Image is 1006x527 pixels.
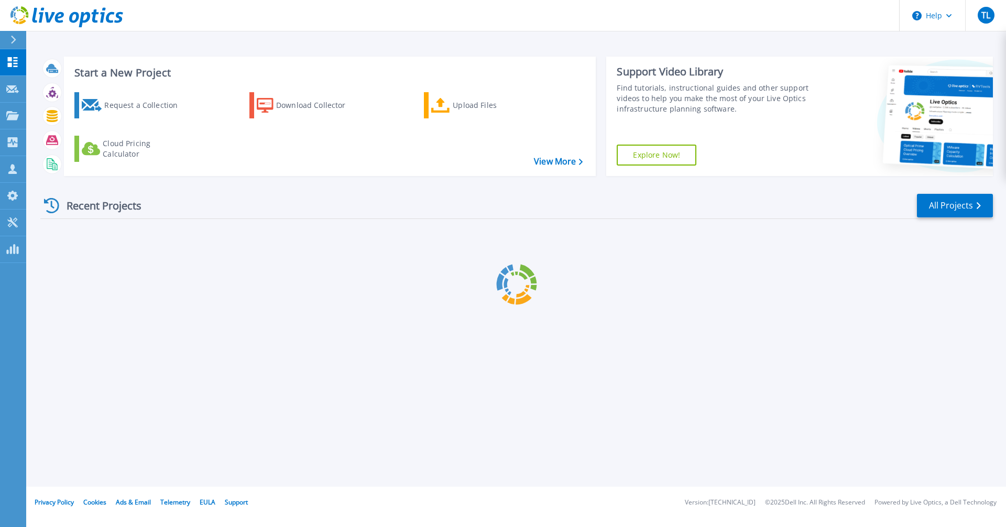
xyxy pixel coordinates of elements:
[74,92,191,118] a: Request a Collection
[981,11,990,19] span: TL
[103,138,187,159] div: Cloud Pricing Calculator
[200,498,215,507] a: EULA
[249,92,366,118] a: Download Collector
[160,498,190,507] a: Telemetry
[424,92,541,118] a: Upload Files
[617,145,696,166] a: Explore Now!
[83,498,106,507] a: Cookies
[765,499,865,506] li: © 2025 Dell Inc. All Rights Reserved
[74,136,191,162] a: Cloud Pricing Calculator
[104,95,188,116] div: Request a Collection
[116,498,151,507] a: Ads & Email
[534,157,583,167] a: View More
[453,95,537,116] div: Upload Files
[617,65,814,79] div: Support Video Library
[617,83,814,114] div: Find tutorials, instructional guides and other support videos to help you make the most of your L...
[685,499,756,506] li: Version: [TECHNICAL_ID]
[225,498,248,507] a: Support
[40,193,156,218] div: Recent Projects
[276,95,360,116] div: Download Collector
[74,67,583,79] h3: Start a New Project
[917,194,993,217] a: All Projects
[874,499,997,506] li: Powered by Live Optics, a Dell Technology
[35,498,74,507] a: Privacy Policy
